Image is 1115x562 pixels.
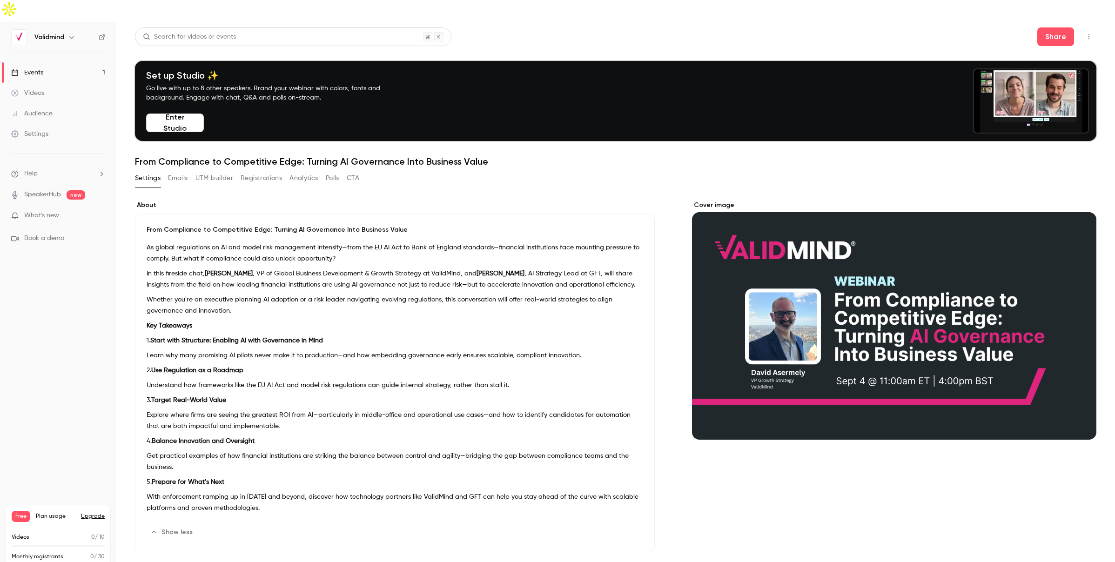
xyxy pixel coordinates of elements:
iframe: Noticeable Trigger [94,212,105,220]
p: Learn why many promising AI pilots never make it to production—and how embedding governance early... [147,350,643,361]
button: Enter Studio [146,114,204,132]
button: UTM builder [195,171,233,186]
li: help-dropdown-opener [11,169,105,179]
span: 0 [91,535,95,540]
p: As global regulations on AI and model risk management intensify—from the EU AI Act to Bank of Eng... [147,242,643,264]
p: Understand how frameworks like the EU AI Act and model risk regulations can guide internal strate... [147,380,643,391]
p: Explore where firms are seeing the greatest ROI from AI—particularly in middle-office and operati... [147,409,643,432]
strong: [PERSON_NAME] [477,270,524,277]
a: SpeakerHub [24,190,61,200]
label: About [135,201,655,210]
h4: Set up Studio ✨ [146,70,402,81]
p: / 10 [91,533,105,542]
strong: Use Regulation as a Roadmap [151,367,243,374]
p: Get practical examples of how financial institutions are striking the balance between control and... [147,450,643,473]
h1: From Compliance to Competitive Edge: Turning AI Governance Into Business Value [135,156,1096,167]
button: Upgrade [81,513,105,520]
img: Validmind [12,30,27,45]
div: Audience [11,109,53,118]
div: Videos [11,88,44,98]
h6: Validmind [34,33,64,42]
span: Free [12,511,30,522]
span: Help [24,169,38,179]
p: / 30 [90,553,105,561]
span: 0 [90,554,94,560]
p: In this fireside chat, , VP of Global Business Development & Growth Strategy at ValidMind, and , ... [147,268,643,290]
strong: Prepare for What’s Next [152,479,224,485]
button: Show less [147,525,198,540]
p: Whether you're an executive planning AI adoption or a risk leader navigating evolving regulations... [147,294,643,316]
p: 4. [147,435,643,447]
button: Share [1037,27,1074,46]
p: 3. [147,395,643,406]
p: Go live with up to 8 other speakers. Brand your webinar with colors, fonts and background. Engage... [146,84,402,102]
span: new [67,190,85,200]
label: Cover image [692,201,1096,210]
p: Videos [12,533,29,542]
button: Settings [135,171,161,186]
button: Polls [326,171,339,186]
strong: Start with Structure: Enabling AI with Governance in Mind [150,337,323,344]
span: Book a demo [24,234,64,243]
button: Registrations [241,171,282,186]
p: 2. [147,365,643,376]
div: Settings [11,129,48,139]
strong: Balance Innovation and Oversight [152,438,255,444]
p: 5. [147,476,643,488]
div: Events [11,68,43,77]
button: Analytics [289,171,318,186]
span: Plan usage [36,513,75,520]
section: Cover image [692,201,1096,440]
button: CTA [347,171,359,186]
span: What's new [24,211,59,221]
p: 1. [147,335,643,346]
p: From Compliance to Competitive Edge: Turning AI Governance Into Business Value [147,225,643,234]
strong: Target Real-World Value [151,397,226,403]
button: Emails [168,171,188,186]
strong: Key Takeaways [147,322,192,329]
div: Search for videos or events [143,32,236,42]
strong: [PERSON_NAME] [205,270,253,277]
p: Monthly registrants [12,553,63,561]
p: With enforcement ramping up in [DATE] and beyond, discover how technology partners like ValidMind... [147,491,643,514]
